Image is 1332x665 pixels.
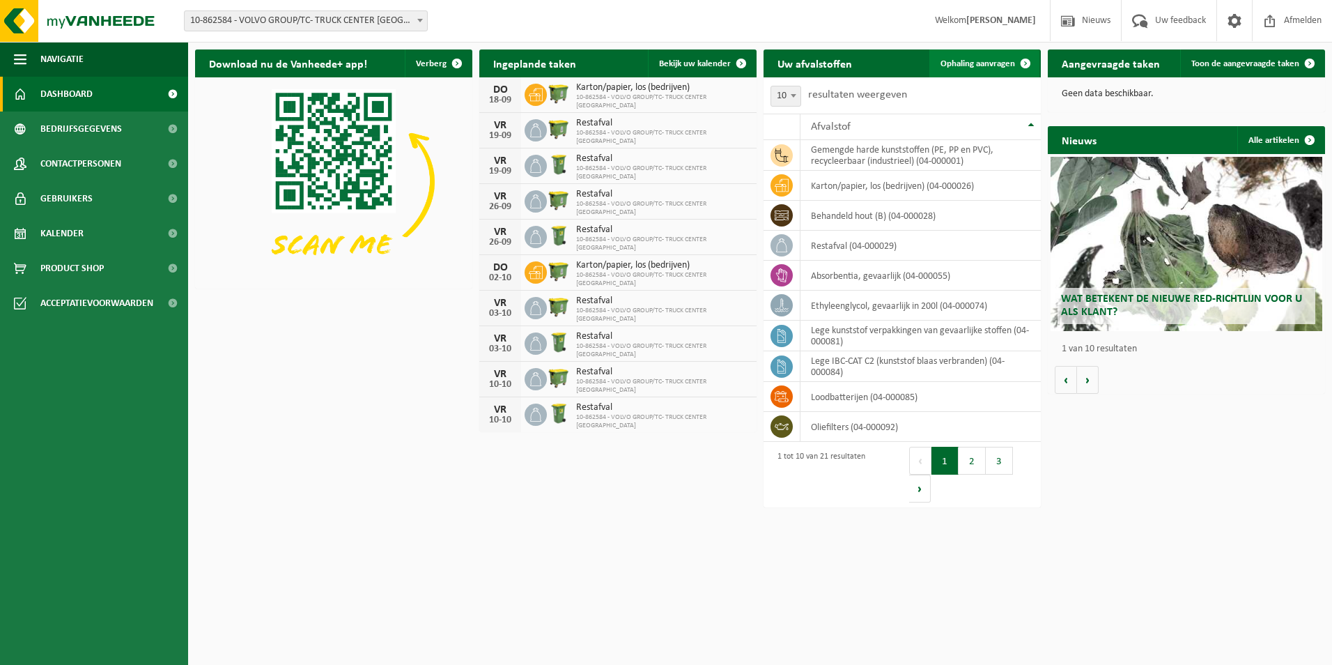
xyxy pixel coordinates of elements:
[486,131,514,141] div: 19-09
[479,49,590,77] h2: Ingeplande taken
[1237,126,1324,154] a: Alle artikelen
[808,89,907,100] label: resultaten weergeven
[486,344,514,354] div: 03-10
[576,307,750,323] span: 10-862584 - VOLVO GROUP/TC- TRUCK CENTER [GEOGRAPHIC_DATA]
[1062,89,1311,99] p: Geen data beschikbaar.
[486,369,514,380] div: VR
[547,402,571,425] img: WB-0240-HPE-GN-50
[486,155,514,167] div: VR
[576,93,750,110] span: 10-862584 - VOLVO GROUP/TC- TRUCK CENTER [GEOGRAPHIC_DATA]
[576,296,750,307] span: Restafval
[195,77,472,286] img: Download de VHEPlus App
[486,238,514,247] div: 26-09
[800,171,1041,201] td: karton/papier, los (bedrijven) (04-000026)
[40,146,121,181] span: Contactpersonen
[576,129,750,146] span: 10-862584 - VOLVO GROUP/TC- TRUCK CENTER [GEOGRAPHIC_DATA]
[40,216,84,251] span: Kalender
[576,271,750,288] span: 10-862584 - VOLVO GROUP/TC- TRUCK CENTER [GEOGRAPHIC_DATA]
[486,167,514,176] div: 19-09
[909,447,931,475] button: Previous
[940,59,1015,68] span: Ophaling aanvragen
[547,188,571,212] img: WB-1100-HPE-GN-50
[40,181,93,216] span: Gebruikers
[909,475,931,503] button: Next
[576,200,750,217] span: 10-862584 - VOLVO GROUP/TC- TRUCK CENTER [GEOGRAPHIC_DATA]
[1051,157,1322,331] a: Wat betekent de nieuwe RED-richtlijn voor u als klant?
[1077,366,1099,394] button: Volgende
[576,236,750,252] span: 10-862584 - VOLVO GROUP/TC- TRUCK CENTER [GEOGRAPHIC_DATA]
[40,251,104,286] span: Product Shop
[1062,344,1318,354] p: 1 van 10 resultaten
[811,121,851,132] span: Afvalstof
[576,402,750,413] span: Restafval
[486,262,514,273] div: DO
[770,86,801,107] span: 10
[800,140,1041,171] td: gemengde harde kunststoffen (PE, PP en PVC), recycleerbaar (industrieel) (04-000001)
[800,321,1041,351] td: lege kunststof verpakkingen van gevaarlijke stoffen (04-000081)
[486,191,514,202] div: VR
[547,153,571,176] img: WB-0240-HPE-GN-50
[800,412,1041,442] td: oliefilters (04-000092)
[576,165,750,181] span: 10-862584 - VOLVO GROUP/TC- TRUCK CENTER [GEOGRAPHIC_DATA]
[547,366,571,390] img: WB-1100-HPE-GN-50
[547,82,571,105] img: WB-1100-HPE-GN-50
[1191,59,1299,68] span: Toon de aangevraagde taken
[40,286,153,321] span: Acceptatievoorwaarden
[486,202,514,212] div: 26-09
[576,189,750,200] span: Restafval
[576,342,750,359] span: 10-862584 - VOLVO GROUP/TC- TRUCK CENTER [GEOGRAPHIC_DATA]
[486,84,514,95] div: DO
[486,273,514,283] div: 02-10
[576,413,750,430] span: 10-862584 - VOLVO GROUP/TC- TRUCK CENTER [GEOGRAPHIC_DATA]
[486,120,514,131] div: VR
[1048,126,1110,153] h2: Nieuws
[800,261,1041,291] td: absorbentia, gevaarlijk (04-000055)
[800,351,1041,382] td: lege IBC-CAT C2 (kunststof blaas verbranden) (04-000084)
[576,118,750,129] span: Restafval
[1048,49,1174,77] h2: Aangevraagde taken
[486,333,514,344] div: VR
[800,291,1041,321] td: ethyleenglycol, gevaarlijk in 200l (04-000074)
[576,82,750,93] span: Karton/papier, los (bedrijven)
[486,95,514,105] div: 18-09
[486,380,514,390] div: 10-10
[40,42,84,77] span: Navigatie
[1061,293,1302,318] span: Wat betekent de nieuwe RED-richtlijn voor u als klant?
[405,49,471,77] button: Verberg
[40,112,122,146] span: Bedrijfsgegevens
[486,309,514,319] div: 03-10
[547,295,571,319] img: WB-1100-HPE-GN-50
[547,117,571,141] img: WB-1100-HPE-GN-50
[40,77,93,112] span: Dashboard
[771,86,800,106] span: 10
[185,11,427,31] span: 10-862584 - VOLVO GROUP/TC- TRUCK CENTER ANTWERPEN - ANTWERPEN
[800,201,1041,231] td: behandeld hout (B) (04-000028)
[547,259,571,283] img: WB-1100-HPE-GN-50
[576,331,750,342] span: Restafval
[1180,49,1324,77] a: Toon de aangevraagde taken
[966,15,1036,26] strong: [PERSON_NAME]
[576,153,750,165] span: Restafval
[959,447,986,475] button: 2
[770,445,865,504] div: 1 tot 10 van 21 resultaten
[764,49,866,77] h2: Uw afvalstoffen
[486,415,514,425] div: 10-10
[184,10,428,31] span: 10-862584 - VOLVO GROUP/TC- TRUCK CENTER ANTWERPEN - ANTWERPEN
[800,382,1041,412] td: loodbatterijen (04-000085)
[547,330,571,354] img: WB-0240-HPE-GN-50
[931,447,959,475] button: 1
[486,227,514,238] div: VR
[547,224,571,247] img: WB-0240-HPE-GN-50
[416,59,447,68] span: Verberg
[659,59,731,68] span: Bekijk uw kalender
[800,231,1041,261] td: restafval (04-000029)
[486,298,514,309] div: VR
[486,404,514,415] div: VR
[1055,366,1077,394] button: Vorige
[576,224,750,236] span: Restafval
[576,260,750,271] span: Karton/papier, los (bedrijven)
[986,447,1013,475] button: 3
[195,49,381,77] h2: Download nu de Vanheede+ app!
[929,49,1039,77] a: Ophaling aanvragen
[648,49,755,77] a: Bekijk uw kalender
